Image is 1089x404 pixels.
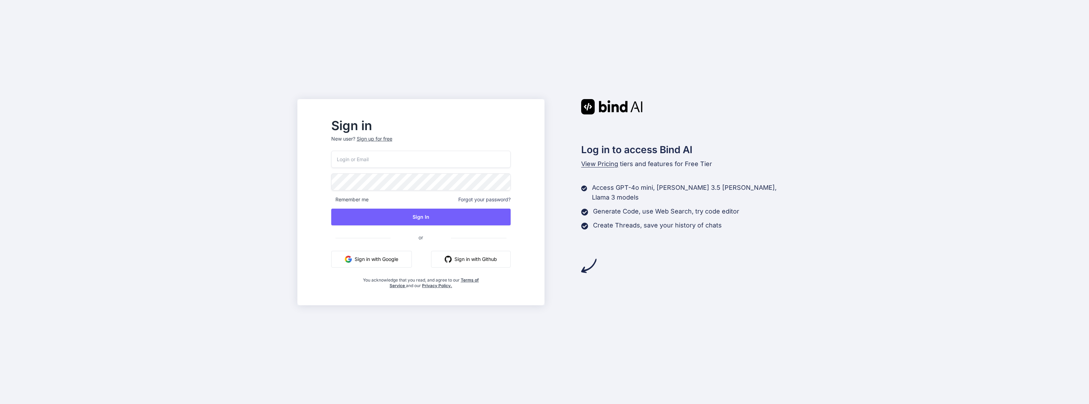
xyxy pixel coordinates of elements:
[581,99,643,114] img: Bind AI logo
[357,135,392,142] div: Sign up for free
[581,159,792,169] p: tiers and features for Free Tier
[422,283,452,288] a: Privacy Policy.
[331,196,369,203] span: Remember me
[345,256,352,263] img: google
[592,183,792,202] p: Access GPT-4o mini, [PERSON_NAME] 3.5 [PERSON_NAME], Llama 3 models
[431,251,511,268] button: Sign in with Github
[331,135,511,151] p: New user?
[390,277,479,288] a: Terms of Service
[331,120,511,131] h2: Sign in
[331,209,511,225] button: Sign In
[593,207,739,216] p: Generate Code, use Web Search, try code editor
[581,142,792,157] h2: Log in to access Bind AI
[331,251,412,268] button: Sign in with Google
[331,151,511,168] input: Login or Email
[361,273,481,289] div: You acknowledge that you read, and agree to our and our
[391,229,451,246] span: or
[458,196,511,203] span: Forgot your password?
[581,160,618,167] span: View Pricing
[581,258,597,274] img: arrow
[593,220,722,230] p: Create Threads, save your history of chats
[445,256,452,263] img: github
